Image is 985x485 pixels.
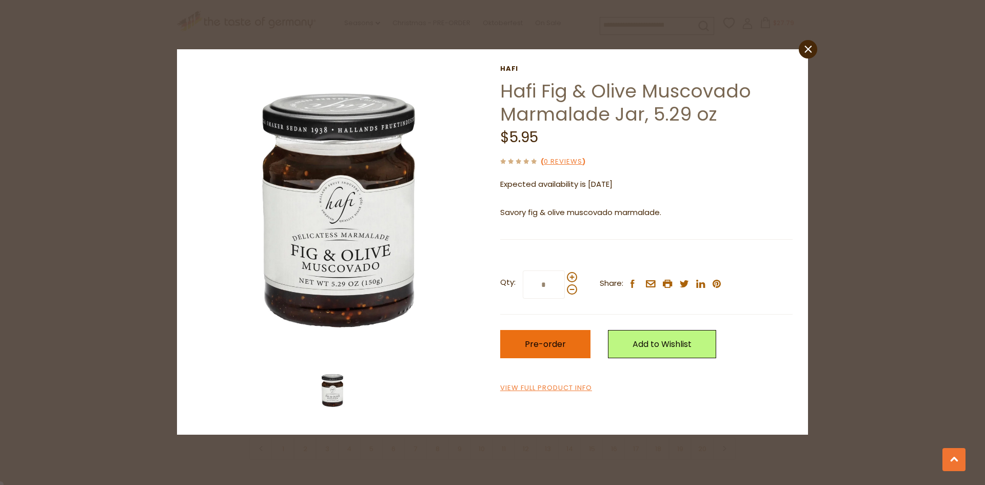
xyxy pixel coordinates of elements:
[192,65,485,358] img: Hafi Fig & Olive Muscovado
[312,370,353,411] img: Hafi Fig & Olive Muscovado
[500,330,590,358] button: Pre-order
[500,276,516,289] strong: Qty:
[500,78,751,127] a: Hafi Fig & Olive Muscovado Marmalade Jar, 5.29 oz
[525,338,566,350] span: Pre-order
[500,127,538,147] span: $5.95
[500,178,793,191] p: Expected availability is [DATE]
[500,227,793,240] p: The very first Hafi products were made in [DATE], and it is still a family run company based in [...
[500,207,661,218] span: Savory fig & olive muscovado marmalade.
[541,157,585,166] span: ( )
[544,157,582,167] a: 0 Reviews
[608,330,716,358] a: Add to Wishlist
[500,65,793,73] a: Hafi
[500,383,592,394] a: View Full Product Info
[523,270,565,299] input: Qty:
[600,277,623,290] span: Share:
